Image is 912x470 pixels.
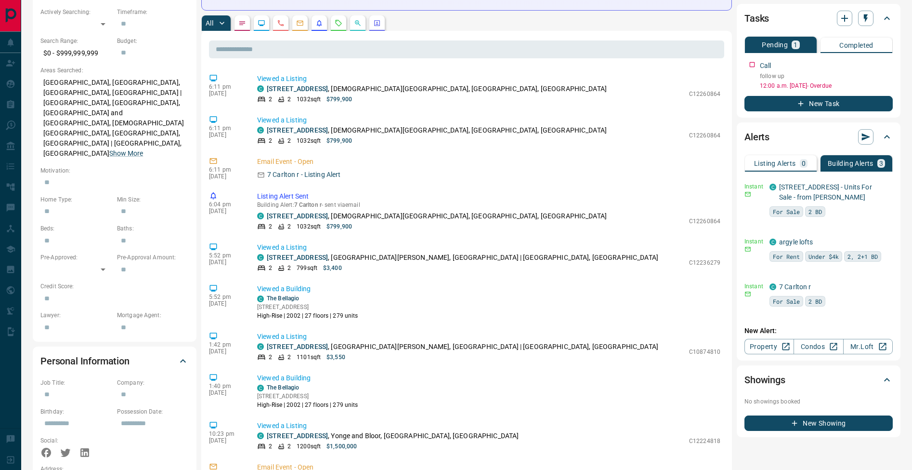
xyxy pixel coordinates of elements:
[257,85,264,92] div: condos.ca
[779,238,813,246] a: argyle lofts
[40,253,112,262] p: Pre-Approved:
[744,339,794,354] a: Property
[209,125,243,132] p: 6:11 pm
[269,136,272,145] p: 2
[257,432,264,439] div: condos.ca
[209,208,243,215] p: [DATE]
[773,252,800,261] span: For Rent
[257,295,264,302] div: condos.ca
[326,95,352,104] p: $799,900
[744,129,769,145] h2: Alerts
[40,224,112,233] p: Beds:
[40,195,112,204] p: Home Type:
[40,166,189,175] p: Motivation:
[209,132,243,138] p: [DATE]
[209,173,243,180] p: [DATE]
[257,284,720,294] p: Viewed a Building
[257,127,264,134] div: condos.ca
[209,341,243,348] p: 1:42 pm
[744,7,893,30] div: Tasks
[744,326,893,336] p: New Alert:
[257,157,720,167] p: Email Event - Open
[257,201,720,208] p: Building Alert : - sent via email
[257,421,720,431] p: Viewed a Listing
[773,207,800,216] span: For Sale
[257,242,720,253] p: Viewed a Listing
[257,332,720,342] p: Viewed a Listing
[828,160,873,167] p: Building Alerts
[847,252,878,261] span: 2, 2+1 BD
[40,8,112,16] p: Actively Searching:
[117,407,189,416] p: Possession Date:
[209,348,243,355] p: [DATE]
[297,222,321,231] p: 1032 sqft
[773,296,800,306] span: For Sale
[769,239,776,245] div: condos.ca
[209,83,243,90] p: 6:11 pm
[267,85,328,93] a: [STREET_ADDRESS]
[294,201,322,208] span: 7 Carlton r
[40,311,112,320] p: Lawyer:
[744,191,751,198] svg: Email
[117,37,189,45] p: Budget:
[794,41,797,48] p: 1
[744,11,769,26] h2: Tasks
[258,19,265,27] svg: Lead Browsing Activity
[689,348,720,356] p: C10874810
[269,442,272,451] p: 2
[839,42,873,49] p: Completed
[269,353,272,362] p: 2
[117,195,189,204] p: Min Size:
[744,282,764,291] p: Instant
[209,389,243,396] p: [DATE]
[209,300,243,307] p: [DATE]
[257,74,720,84] p: Viewed a Listing
[267,170,341,180] p: 7 Carlton r - Listing Alert
[257,311,358,320] p: High-Rise | 2002 | 27 floors | 279 units
[315,19,323,27] svg: Listing Alerts
[354,19,362,27] svg: Opportunities
[689,131,720,140] p: C12260864
[267,211,607,221] p: , [DEMOGRAPHIC_DATA][GEOGRAPHIC_DATA], [GEOGRAPHIC_DATA], [GEOGRAPHIC_DATA]
[744,368,893,391] div: Showings
[117,253,189,262] p: Pre-Approval Amount:
[808,296,822,306] span: 2 BD
[287,95,291,104] p: 2
[267,254,328,261] a: [STREET_ADDRESS]
[209,259,243,266] p: [DATE]
[257,254,264,261] div: condos.ca
[744,96,893,111] button: New Task
[689,437,720,445] p: C12224818
[257,401,358,409] p: High-Rise | 2002 | 27 floors | 279 units
[40,282,189,291] p: Credit Score:
[40,37,112,45] p: Search Range:
[40,407,112,416] p: Birthday:
[209,166,243,173] p: 6:11 pm
[267,342,658,352] p: , [GEOGRAPHIC_DATA][PERSON_NAME], [GEOGRAPHIC_DATA] | [GEOGRAPHIC_DATA], [GEOGRAPHIC_DATA]
[744,291,751,297] svg: Email
[808,252,839,261] span: Under $4k
[209,90,243,97] p: [DATE]
[297,95,321,104] p: 1032 sqft
[257,343,264,350] div: condos.ca
[269,222,272,231] p: 2
[794,339,843,354] a: Condos
[287,264,291,272] p: 2
[209,294,243,300] p: 5:52 pm
[297,353,321,362] p: 1101 sqft
[744,397,893,406] p: No showings booked
[257,115,720,125] p: Viewed a Listing
[689,90,720,98] p: C12260864
[802,160,806,167] p: 0
[326,222,352,231] p: $799,900
[762,41,788,48] p: Pending
[297,136,321,145] p: 1032 sqft
[40,66,189,75] p: Areas Searched:
[744,246,751,253] svg: Email
[267,253,658,263] p: , [GEOGRAPHIC_DATA][PERSON_NAME], [GEOGRAPHIC_DATA] | [GEOGRAPHIC_DATA], [GEOGRAPHIC_DATA]
[109,148,143,159] button: Show More
[269,95,272,104] p: 2
[760,72,893,81] p: follow up
[40,349,189,373] div: Personal Information
[373,19,381,27] svg: Agent Actions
